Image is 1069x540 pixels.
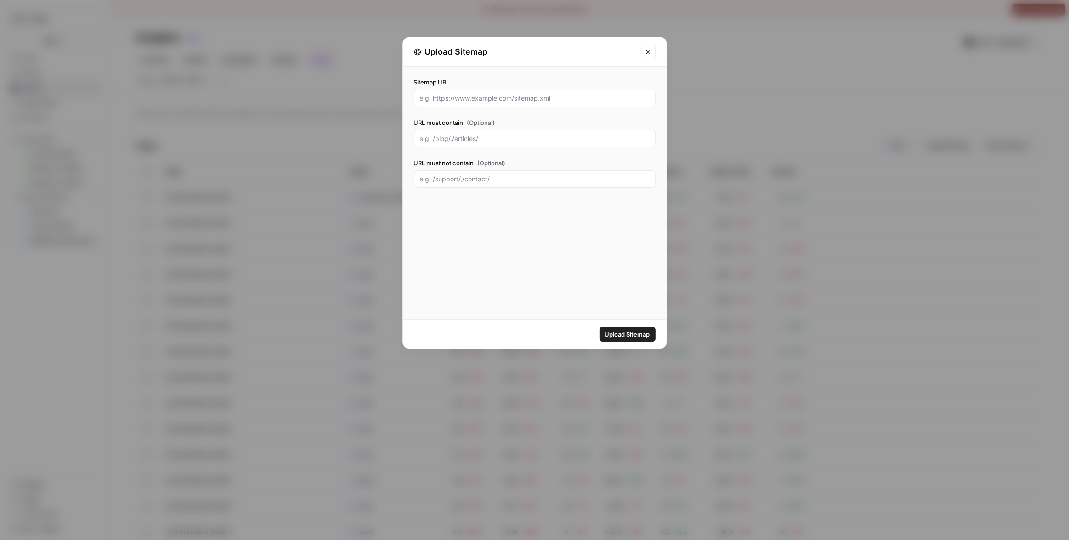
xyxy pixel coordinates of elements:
[605,330,650,339] span: Upload Sitemap
[414,78,656,87] label: Sitemap URL
[414,158,656,168] label: URL must not contain
[478,158,506,168] span: (Optional)
[414,118,656,127] label: URL must contain
[600,327,656,342] button: Upload Sitemap
[467,118,495,127] span: (Optional)
[420,134,650,143] input: e.g: /blog/,/articles/
[414,45,635,58] div: Upload Sitemap
[420,94,650,103] input: e.g: https://www.example.com/sitemap.xml
[641,45,656,59] button: Close modal
[420,174,650,184] input: e.g: /support/,/contact/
